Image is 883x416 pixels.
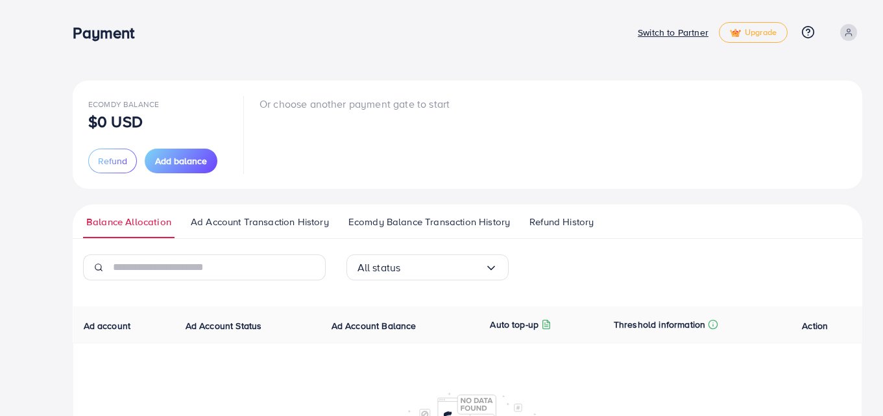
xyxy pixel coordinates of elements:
[357,258,401,278] span: All status
[802,319,828,332] span: Action
[614,317,705,332] p: Threshold information
[88,114,143,129] p: $0 USD
[332,319,417,332] span: Ad Account Balance
[191,215,329,229] span: Ad Account Transaction History
[155,154,207,167] span: Add balance
[88,149,137,173] button: Refund
[145,149,217,173] button: Add balance
[88,99,159,110] span: Ecomdy Balance
[730,28,777,38] span: Upgrade
[86,215,171,229] span: Balance Allocation
[400,258,484,278] input: Search for option
[84,319,131,332] span: Ad account
[638,25,708,40] p: Switch to Partner
[529,215,594,229] span: Refund History
[186,319,262,332] span: Ad Account Status
[719,22,788,43] a: tickUpgrade
[260,96,450,112] p: Or choose another payment gate to start
[73,23,145,42] h3: Payment
[98,154,127,167] span: Refund
[346,254,509,280] div: Search for option
[490,317,538,332] p: Auto top-up
[348,215,510,229] span: Ecomdy Balance Transaction History
[730,29,741,38] img: tick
